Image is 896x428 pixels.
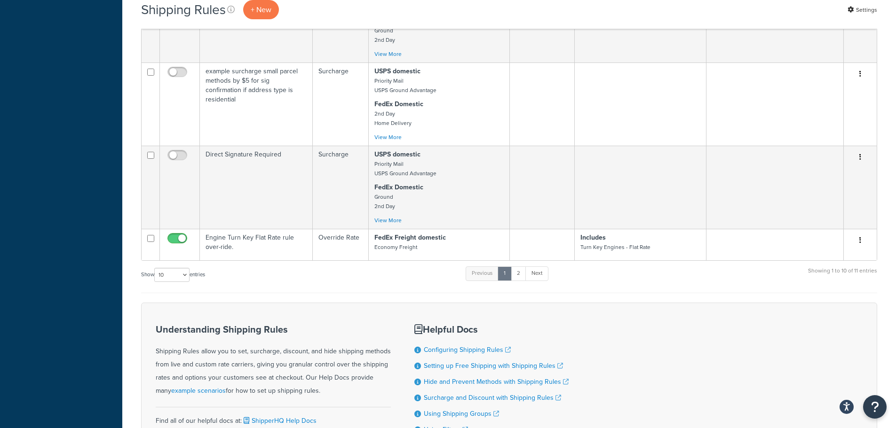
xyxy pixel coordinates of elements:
[374,50,402,58] a: View More
[580,243,650,251] small: Turn Key Engines - Flat Rate
[374,216,402,225] a: View More
[141,0,226,19] h1: Shipping Rules
[808,265,877,286] div: Showing 1 to 10 of 11 entries
[511,266,526,280] a: 2
[154,268,190,282] select: Showentries
[242,416,317,426] a: ShipperHQ Help Docs
[863,395,887,419] button: Open Resource Center
[580,233,606,242] strong: Includes
[374,109,412,127] small: 2nd Day Home Delivery
[313,146,369,229] td: Surcharge
[424,361,563,371] a: Setting up Free Shipping with Shipping Rules
[374,149,420,159] strong: USPS domestic
[424,377,569,387] a: Hide and Prevent Methods with Shipping Rules
[156,324,391,335] h3: Understanding Shipping Rules
[424,409,499,419] a: Using Shipping Groups
[424,393,561,403] a: Surcharge and Discount with Shipping Rules
[156,324,391,397] div: Shipping Rules allow you to set, surcharge, discount, and hide shipping methods from live and cus...
[374,233,446,242] strong: FedEx Freight domestic
[200,62,313,146] td: example surcharge small parcel methods by $5 for sig confirmation if address type is residential
[313,62,369,146] td: Surcharge
[200,229,313,260] td: Engine Turn Key Flat Rate rule over-ride.
[374,160,436,178] small: Priority Mail USPS Ground Advantage
[141,268,205,282] label: Show entries
[374,243,417,251] small: Economy Freight
[374,99,423,109] strong: FedEx Domestic
[424,345,511,355] a: Configuring Shipping Rules
[374,182,423,192] strong: FedEx Domestic
[374,193,395,210] small: Ground 2nd Day
[313,229,369,260] td: Override Rate
[374,77,436,94] small: Priority Mail USPS Ground Advantage
[156,407,391,428] div: Find all of our helpful docs at:
[498,266,512,280] a: 1
[374,133,402,141] a: View More
[525,266,548,280] a: Next
[171,386,226,396] a: example scenarios
[848,3,877,16] a: Settings
[414,324,569,335] h3: Helpful Docs
[200,146,313,229] td: Direct Signature Required
[466,266,499,280] a: Previous
[374,26,395,44] small: Ground 2nd Day
[374,66,420,76] strong: USPS domestic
